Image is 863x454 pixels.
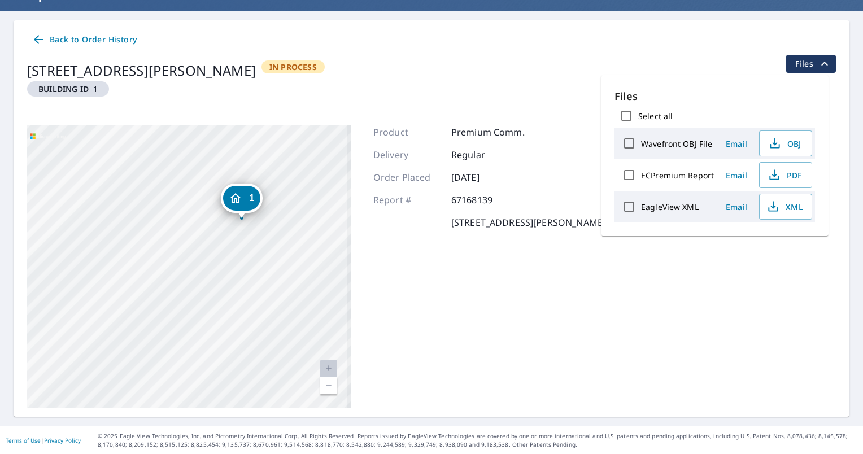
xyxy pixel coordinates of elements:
[766,200,803,213] span: XML
[641,138,712,149] label: Wavefront OBJ File
[27,29,141,50] a: Back to Order History
[44,436,81,444] a: Privacy Policy
[641,202,699,212] label: EagleView XML
[451,148,519,161] p: Regular
[320,377,337,394] a: Current Level 20, Zoom Out
[766,168,803,182] span: PDF
[795,57,831,71] span: Files
[263,62,324,72] span: In Process
[250,194,255,202] span: 1
[718,135,755,152] button: Email
[38,84,89,94] em: Building ID
[27,60,256,81] div: [STREET_ADDRESS][PERSON_NAME]
[373,193,441,207] p: Report #
[759,194,812,220] button: XML
[638,111,673,121] label: Select all
[98,432,857,449] p: © 2025 Eagle View Technologies, Inc. and Pictometry International Corp. All Rights Reserved. Repo...
[320,360,337,377] a: Current Level 20, Zoom In Disabled
[723,138,750,149] span: Email
[641,170,714,181] label: ECPremium Report
[723,202,750,212] span: Email
[6,437,81,444] p: |
[451,216,605,229] p: [STREET_ADDRESS][PERSON_NAME]
[614,89,815,104] p: Files
[6,436,41,444] a: Terms of Use
[759,162,812,188] button: PDF
[32,33,137,47] span: Back to Order History
[786,55,836,73] button: filesDropdownBtn-67168139
[221,184,263,219] div: Dropped pin, building 1, Residential property, 1432 Berry Blvd Louisville, KY 40215
[373,148,441,161] p: Delivery
[718,167,755,184] button: Email
[373,171,441,184] p: Order Placed
[451,171,519,184] p: [DATE]
[451,125,525,139] p: Premium Comm.
[766,137,803,150] span: OBJ
[373,125,441,139] p: Product
[723,170,750,181] span: Email
[718,198,755,216] button: Email
[451,193,519,207] p: 67168139
[32,84,104,94] span: 1
[759,130,812,156] button: OBJ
